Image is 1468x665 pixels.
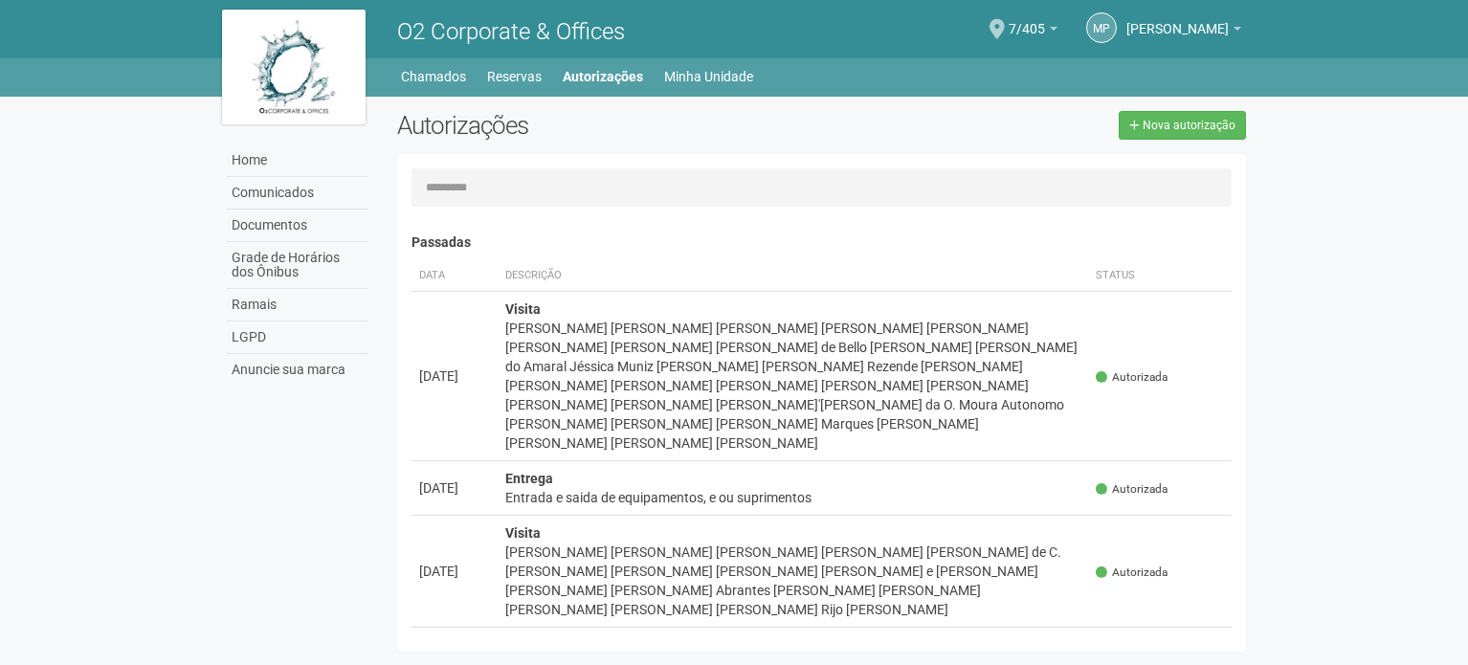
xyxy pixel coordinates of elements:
[1143,119,1235,132] span: Nova autorização
[505,301,541,317] strong: Visita
[1088,260,1232,292] th: Status
[419,366,490,386] div: [DATE]
[227,210,368,242] a: Documentos
[505,543,1080,619] div: [PERSON_NAME] [PERSON_NAME] [PERSON_NAME] [PERSON_NAME] [PERSON_NAME] de C. [PERSON_NAME] [PERSON...
[227,321,368,354] a: LGPD
[227,242,368,289] a: Grade de Horários dos Ônibus
[419,478,490,498] div: [DATE]
[227,289,368,321] a: Ramais
[498,260,1088,292] th: Descrição
[1126,24,1241,39] a: [PERSON_NAME]
[505,525,541,541] strong: Visita
[397,111,807,140] h2: Autorizações
[1009,24,1057,39] a: 7/405
[1086,12,1117,43] a: MP
[487,63,542,90] a: Reservas
[222,10,366,124] img: logo.jpg
[1119,111,1246,140] a: Nova autorização
[1096,481,1168,498] span: Autorizada
[411,260,498,292] th: Data
[1096,369,1168,386] span: Autorizada
[401,63,466,90] a: Chamados
[419,562,490,581] div: [DATE]
[505,488,1080,507] div: Entrada e saida de equipamentos, e ou suprimentos
[397,18,625,45] span: O2 Corporate & Offices
[505,637,541,653] strong: Visita
[505,471,553,486] strong: Entrega
[664,63,753,90] a: Minha Unidade
[505,319,1080,453] div: [PERSON_NAME] [PERSON_NAME] [PERSON_NAME] [PERSON_NAME] [PERSON_NAME] [PERSON_NAME] [PERSON_NAME]...
[563,63,643,90] a: Autorizações
[411,235,1232,250] h4: Passadas
[227,144,368,177] a: Home
[227,354,368,386] a: Anuncie sua marca
[227,177,368,210] a: Comunicados
[1126,3,1229,36] span: Marcia Porto
[1096,565,1168,581] span: Autorizada
[1009,3,1045,36] span: 7/405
